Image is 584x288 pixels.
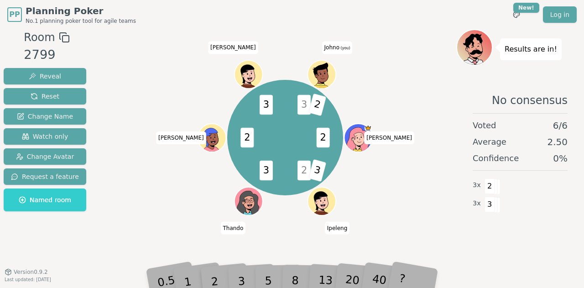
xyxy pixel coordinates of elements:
[31,92,59,101] span: Reset
[240,128,254,148] span: 2
[4,148,86,165] button: Change Avatar
[553,119,568,132] span: 6 / 6
[492,93,568,108] span: No consensus
[22,132,68,141] span: Watch only
[220,221,245,234] span: Click to change your name
[473,136,506,148] span: Average
[308,61,335,88] button: Click to change your avatar
[5,268,48,276] button: Version0.9.2
[485,197,495,212] span: 3
[26,5,136,17] span: Planning Poker
[508,6,525,23] button: New!
[513,3,539,13] div: New!
[473,199,481,209] span: 3 x
[17,112,73,121] span: Change Name
[16,152,74,161] span: Change Avatar
[339,46,350,50] span: (you)
[473,119,496,132] span: Voted
[473,152,519,165] span: Confidence
[156,131,206,144] span: Click to change your name
[317,128,330,148] span: 2
[26,17,136,25] span: No.1 planning poker tool for agile teams
[4,68,86,84] button: Reveal
[260,95,273,115] span: 3
[297,95,311,115] span: 3
[24,46,69,64] div: 2799
[14,268,48,276] span: Version 0.9.2
[4,168,86,185] button: Request a feature
[208,41,258,54] span: Click to change your name
[473,180,481,190] span: 3 x
[19,195,71,204] span: Named room
[485,178,495,194] span: 2
[308,94,326,116] span: 2
[4,189,86,211] button: Named room
[4,108,86,125] button: Change Name
[553,152,568,165] span: 0 %
[5,277,51,282] span: Last updated: [DATE]
[297,161,311,181] span: 2
[260,161,273,181] span: 3
[24,29,55,46] span: Room
[325,221,349,234] span: Click to change your name
[505,43,557,56] p: Results are in!
[365,125,371,131] span: Norval is the host
[308,159,326,182] span: 3
[543,6,577,23] a: Log in
[364,131,414,144] span: Click to change your name
[547,136,568,148] span: 2.50
[322,41,353,54] span: Click to change your name
[29,72,61,81] span: Reveal
[7,5,136,25] a: PPPlanning PokerNo.1 planning poker tool for agile teams
[9,9,20,20] span: PP
[4,128,86,145] button: Watch only
[4,88,86,105] button: Reset
[11,172,79,181] span: Request a feature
